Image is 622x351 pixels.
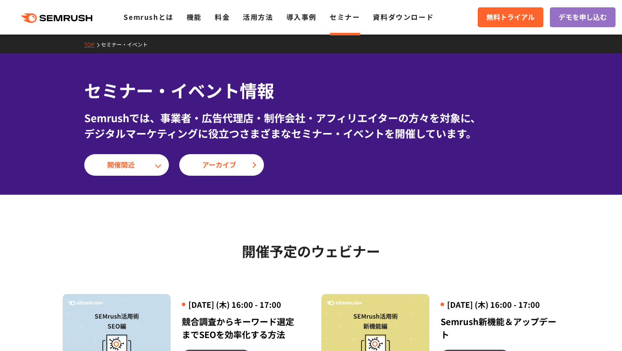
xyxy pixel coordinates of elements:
[330,12,360,22] a: セミナー
[243,12,273,22] a: 活用方法
[486,12,535,23] span: 無料トライアル
[68,301,103,306] img: Semrush
[124,12,173,22] a: Semrushとは
[550,7,616,27] a: デモを申し込む
[187,12,202,22] a: 機能
[67,311,166,331] div: SEMrush活用術 SEO編
[84,154,169,176] a: 開催間近
[182,315,301,341] div: 競合調査からキーワード選定までSEOを効率化する方法
[202,159,241,171] span: アーカイブ
[84,110,538,141] div: Semrushでは、事業者・広告代理店・制作会社・アフィリエイターの方々を対象に、 デジタルマーケティングに役立つさまざまなセミナー・イベントを開催しています。
[84,78,538,103] h1: セミナー・イベント情報
[441,315,559,341] div: Semrush新機能＆アップデート
[327,301,362,306] img: Semrush
[559,12,607,23] span: デモを申し込む
[182,299,301,310] div: [DATE] (木) 16:00 - 17:00
[179,154,264,176] a: アーカイブ
[286,12,317,22] a: 導入事例
[63,240,559,262] h2: 開催予定のウェビナー
[326,311,425,331] div: SEMrush活用術 新機能編
[478,7,543,27] a: 無料トライアル
[215,12,230,22] a: 料金
[84,41,101,48] a: TOP
[107,159,146,171] span: 開催間近
[373,12,434,22] a: 資料ダウンロード
[441,299,559,310] div: [DATE] (木) 16:00 - 17:00
[101,41,154,48] a: セミナー・イベント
